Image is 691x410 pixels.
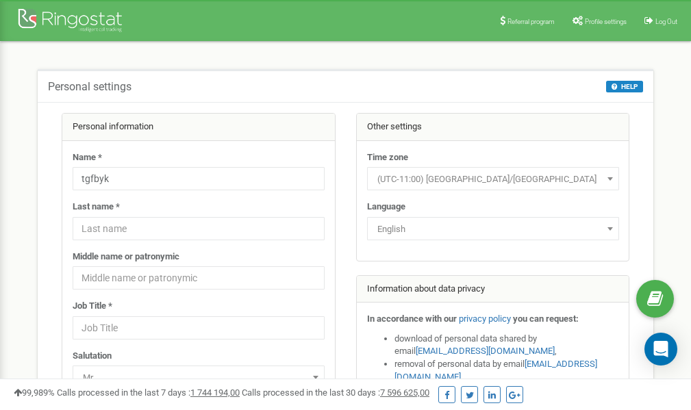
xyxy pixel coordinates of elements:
a: privacy policy [459,313,511,324]
strong: In accordance with our [367,313,457,324]
input: Job Title [73,316,325,339]
u: 1 744 194,00 [190,387,240,398]
span: Calls processed in the last 30 days : [242,387,429,398]
span: 99,989% [14,387,55,398]
label: Salutation [73,350,112,363]
label: Last name * [73,201,120,214]
label: Job Title * [73,300,112,313]
div: Information about data privacy [357,276,629,303]
div: Other settings [357,114,629,141]
label: Name * [73,151,102,164]
strong: you can request: [513,313,579,324]
input: Last name [73,217,325,240]
span: Log Out [655,18,677,25]
span: Mr. [77,368,320,387]
button: HELP [606,81,643,92]
input: Middle name or patronymic [73,266,325,290]
span: (UTC-11:00) Pacific/Midway [367,167,619,190]
div: Open Intercom Messenger [644,333,677,366]
label: Time zone [367,151,408,164]
span: Calls processed in the last 7 days : [57,387,240,398]
span: English [367,217,619,240]
div: Personal information [62,114,335,141]
h5: Personal settings [48,81,131,93]
label: Language [367,201,405,214]
span: (UTC-11:00) Pacific/Midway [372,170,614,189]
span: English [372,220,614,239]
label: Middle name or patronymic [73,251,179,264]
a: [EMAIL_ADDRESS][DOMAIN_NAME] [416,346,555,356]
u: 7 596 625,00 [380,387,429,398]
span: Mr. [73,366,325,389]
li: download of personal data shared by email , [394,333,619,358]
li: removal of personal data by email , [394,358,619,383]
span: Referral program [507,18,555,25]
input: Name [73,167,325,190]
span: Profile settings [585,18,627,25]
